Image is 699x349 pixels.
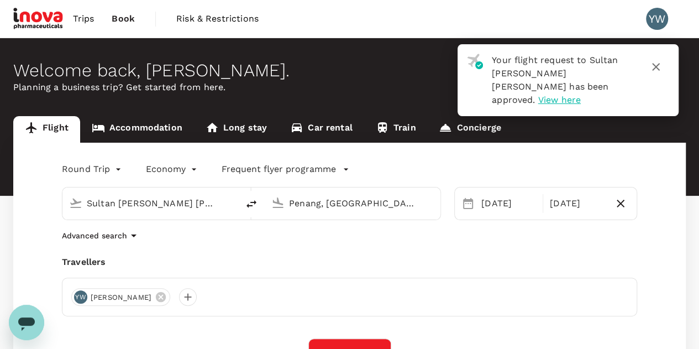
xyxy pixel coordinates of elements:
[71,288,170,306] div: YW[PERSON_NAME]
[13,7,64,31] img: iNova Pharmaceuticals
[427,116,512,143] a: Concierge
[433,202,435,204] button: Open
[84,292,158,303] span: [PERSON_NAME]
[222,163,349,176] button: Frequent flyer programme
[477,192,540,215] div: [DATE]
[222,163,336,176] p: Frequent flyer programme
[538,95,581,105] span: View here
[62,256,637,269] div: Travellers
[289,195,417,212] input: Going to
[646,8,668,30] div: YW
[278,116,364,143] a: Car rental
[194,116,278,143] a: Long stay
[176,12,259,25] span: Risk & Restrictions
[13,81,686,94] p: Planning a business trip? Get started from here.
[146,160,199,178] div: Economy
[73,12,94,25] span: Trips
[364,116,428,143] a: Train
[492,55,618,105] span: Your flight request to Sultan [PERSON_NAME] [PERSON_NAME] has been approved.
[112,12,135,25] span: Book
[9,305,44,340] iframe: Button to launch messaging window
[74,290,87,304] div: YW
[545,192,609,215] div: [DATE]
[238,191,265,217] button: delete
[62,230,127,241] p: Advanced search
[13,116,80,143] a: Flight
[62,160,124,178] div: Round Trip
[467,54,483,69] img: flight-approved
[62,229,140,242] button: Advanced search
[80,116,194,143] a: Accommodation
[230,202,233,204] button: Open
[13,60,686,81] div: Welcome back , [PERSON_NAME] .
[87,195,215,212] input: Depart from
